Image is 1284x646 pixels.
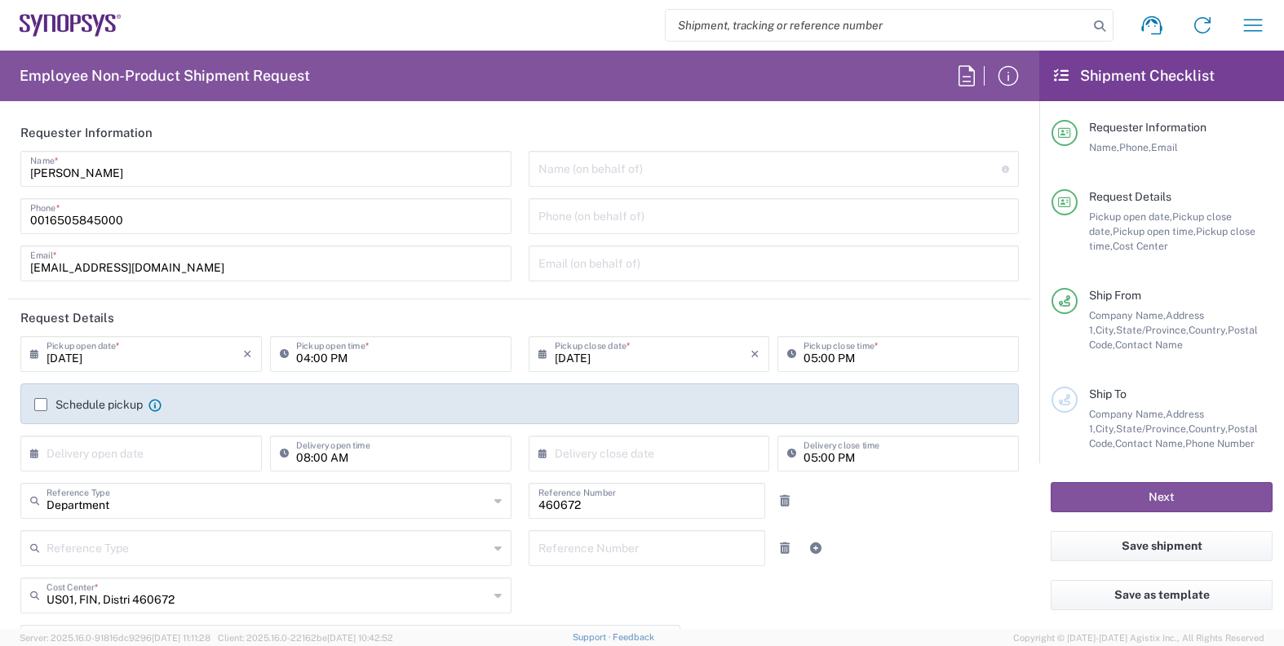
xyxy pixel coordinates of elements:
[34,398,143,411] label: Schedule pickup
[1089,210,1172,223] span: Pickup open date,
[1051,580,1273,610] button: Save as template
[1189,423,1228,435] span: Country,
[1096,324,1116,336] span: City,
[1089,408,1166,420] span: Company Name,
[1116,423,1189,435] span: State/Province,
[750,341,759,367] i: ×
[804,537,827,560] a: Add Reference
[1113,240,1168,252] span: Cost Center
[1089,141,1119,153] span: Name,
[1013,631,1264,645] span: Copyright © [DATE]-[DATE] Agistix Inc., All Rights Reserved
[218,633,393,643] span: Client: 2025.16.0-22162be
[1151,141,1178,153] span: Email
[773,489,796,512] a: Remove Reference
[20,633,210,643] span: Server: 2025.16.0-91816dc9296
[327,633,393,643] span: [DATE] 10:42:52
[613,632,654,642] a: Feedback
[1096,423,1116,435] span: City,
[666,10,1088,41] input: Shipment, tracking or reference number
[1051,482,1273,512] button: Next
[1089,387,1127,400] span: Ship To
[1185,437,1255,449] span: Phone Number
[1089,309,1166,321] span: Company Name,
[1116,324,1189,336] span: State/Province,
[773,537,796,560] a: Remove Reference
[243,341,252,367] i: ×
[1113,225,1196,237] span: Pickup open time,
[1119,141,1151,153] span: Phone,
[1089,289,1141,302] span: Ship From
[1089,190,1171,203] span: Request Details
[152,633,210,643] span: [DATE] 11:11:28
[1115,338,1183,351] span: Contact Name
[20,66,310,86] h2: Employee Non-Product Shipment Request
[573,632,613,642] a: Support
[1189,324,1228,336] span: Country,
[20,125,153,141] h2: Requester Information
[1051,531,1273,561] button: Save shipment
[1089,121,1207,134] span: Requester Information
[20,310,114,326] h2: Request Details
[1115,437,1185,449] span: Contact Name,
[1054,66,1215,86] h2: Shipment Checklist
